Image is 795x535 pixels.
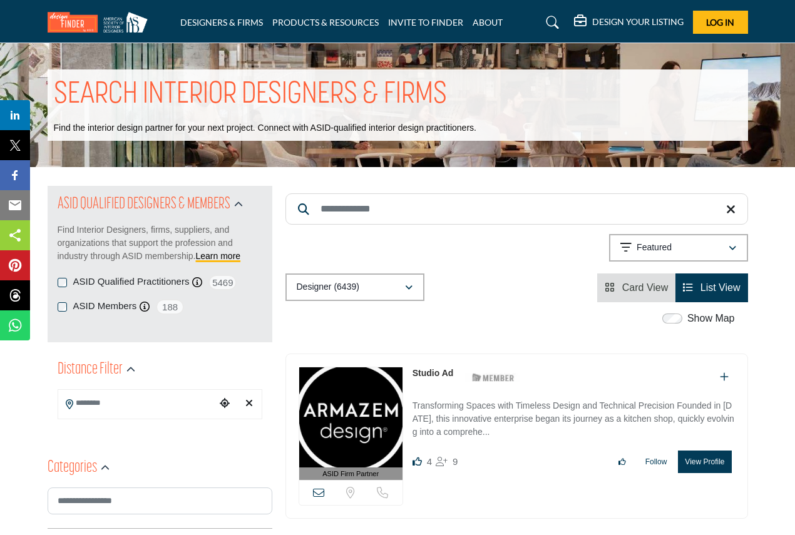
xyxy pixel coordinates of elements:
[683,282,740,293] a: View List
[58,391,216,415] input: Search Location
[58,223,262,263] p: Find Interior Designers, firms, suppliers, and organizations that support the profession and indu...
[58,193,230,216] h2: ASID QUALIFIED DESIGNERS & MEMBERS
[574,15,684,30] div: DESIGN YOUR LISTING
[465,370,521,385] img: ASID Members Badge Icon
[720,372,729,382] a: Add To List
[413,368,454,378] a: Studio Ad
[322,469,379,479] span: ASID Firm Partner
[58,302,67,312] input: ASID Members checkbox
[208,275,237,290] span: 5469
[58,278,67,287] input: ASID Qualified Practitioners checkbox
[622,282,669,293] span: Card View
[272,17,379,28] a: PRODUCTS & RESOURCES
[48,12,154,33] img: Site Logo
[58,359,123,381] h2: Distance Filter
[610,451,634,472] button: Like listing
[73,299,137,313] label: ASID Members
[534,13,567,33] a: Search
[605,282,668,293] a: View Card
[73,275,190,289] label: ASID Qualified Practitioners
[388,17,463,28] a: INVITE TO FINDER
[413,457,422,466] i: Likes
[196,251,241,261] a: Learn more
[299,367,403,467] img: Studio Ad
[54,76,447,115] h1: SEARCH INTERIOR DESIGNERS & FIRMS
[285,193,748,225] input: Search Keyword
[675,273,747,302] li: List View
[473,17,503,28] a: ABOUT
[48,457,97,479] h2: Categories
[156,299,184,315] span: 188
[592,16,684,28] h5: DESIGN YOUR LISTING
[240,390,258,417] div: Clear search location
[297,281,359,293] p: Designer (6439)
[436,454,458,469] div: Followers
[693,11,748,34] button: Log In
[215,390,233,417] div: Choose your current location
[678,451,731,473] button: View Profile
[453,456,458,467] span: 9
[637,451,675,472] button: Follow
[609,234,748,262] button: Featured
[299,367,403,481] a: ASID Firm Partner
[700,282,741,293] span: List View
[54,122,476,135] p: Find the interior design partner for your next project. Connect with ASID-qualified interior desi...
[706,17,734,28] span: Log In
[637,242,672,254] p: Featured
[413,367,454,380] p: Studio Ad
[597,273,675,302] li: Card View
[285,273,424,301] button: Designer (6439)
[413,399,735,441] p: Transforming Spaces with Timeless Design and Technical Precision Founded in [DATE], this innovati...
[48,487,272,514] input: Search Category
[427,456,432,467] span: 4
[687,311,735,326] label: Show Map
[180,17,263,28] a: DESIGNERS & FIRMS
[413,392,735,441] a: Transforming Spaces with Timeless Design and Technical Precision Founded in [DATE], this innovati...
